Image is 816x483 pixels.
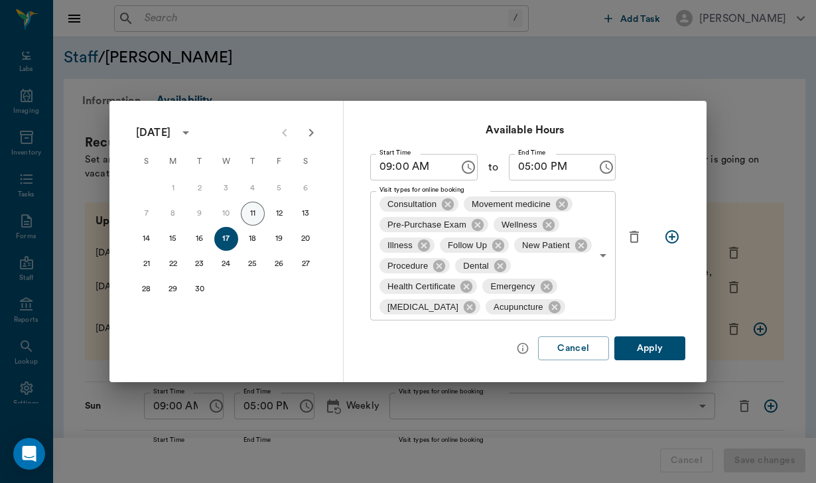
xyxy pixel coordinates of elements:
input: hh:mm aa [509,154,588,180]
button: 25 [241,252,265,276]
div: Pre-Purchase Exam [379,217,488,232]
span: Wellness [494,217,545,232]
div: Open Intercom Messenger [13,438,45,470]
span: Saturday [294,149,318,175]
span: Emergency [482,279,543,294]
button: 21 [135,252,159,276]
button: 29 [161,277,185,301]
div: Dental [455,258,510,273]
label: Visit types for online booking [379,185,464,194]
div: New Patient [514,238,592,253]
div: Consultation [379,196,458,212]
div: Follow Up [440,238,509,253]
button: message [513,338,533,358]
input: hh:mm aa [370,154,450,180]
div: Available Hours [365,122,685,138]
button: 28 [135,277,159,301]
button: 24 [214,252,238,276]
label: Start Time [379,148,411,157]
div: [MEDICAL_DATA] [379,299,480,314]
button: 23 [188,252,212,276]
span: Acupuncture [486,299,551,314]
button: 20 [294,227,318,251]
button: Choose time, selected time is 9:00 AM [455,154,482,180]
div: [DATE] [136,125,170,141]
span: Thursday [241,149,265,175]
div: Acupuncture [486,299,565,314]
span: Procedure [379,258,436,273]
div: Wellness [494,217,559,232]
span: Pre-Purchase Exam [379,217,474,232]
label: End Time [518,148,545,157]
span: Monday [161,149,185,175]
button: 18 [241,227,265,251]
button: calendar view is open, switch to year view [174,121,197,144]
span: Follow Up [440,238,495,253]
button: 30 [188,277,212,301]
div: Health Certificate [379,279,477,294]
button: Cancel [538,336,609,361]
button: 12 [267,202,291,226]
button: 22 [161,252,185,276]
span: Friday [267,149,291,175]
span: Health Certificate [379,279,463,294]
button: 27 [294,252,318,276]
button: 15 [161,227,185,251]
span: Illness [379,238,421,253]
span: Movement medicine [464,196,559,212]
span: Consultation [379,196,444,212]
button: 19 [267,227,291,251]
button: 16 [188,227,212,251]
div: Emergency [482,279,557,294]
button: Choose time, selected time is 5:00 PM [593,154,620,180]
div: Illness [379,238,435,253]
button: 13 [294,202,318,226]
div: Procedure [379,258,450,273]
button: 26 [267,252,291,276]
span: Dental [455,258,496,273]
span: [MEDICAL_DATA] [379,299,466,314]
span: Tuesday [188,149,212,175]
span: New Patient [514,238,578,253]
div: Movement medicine [464,196,573,212]
button: 17 [214,227,238,251]
button: Apply [614,336,685,361]
button: 11 [241,202,265,226]
button: Next month [298,119,324,146]
button: 14 [135,227,159,251]
span: Sunday [135,149,159,175]
div: to [478,154,509,180]
span: Wednesday [214,149,238,175]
